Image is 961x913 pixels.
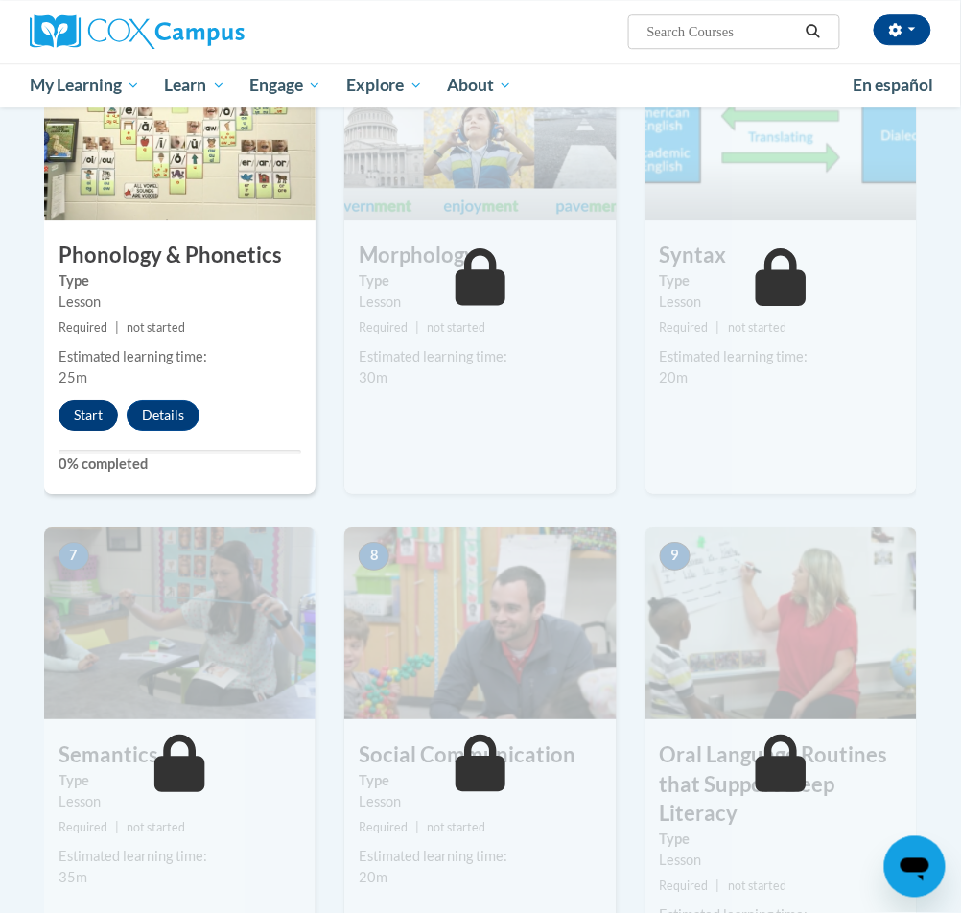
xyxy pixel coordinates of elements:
a: Cox Campus [30,14,311,49]
span: Required [59,320,107,335]
div: Estimated learning time: [660,346,902,367]
span: not started [728,320,786,335]
div: Estimated learning time: [59,846,301,867]
h3: Social Communication [344,740,616,770]
span: 20m [359,869,387,885]
span: | [115,820,119,834]
a: My Learning [17,63,152,107]
span: Engage [249,74,321,97]
a: En español [840,65,946,105]
button: Account Settings [874,14,931,45]
span: Learn [165,74,225,97]
span: not started [127,320,185,335]
span: not started [428,320,486,335]
div: Lesson [59,292,301,313]
h3: Semantics [44,740,316,770]
a: Explore [334,63,435,107]
span: not started [428,820,486,834]
span: | [416,320,420,335]
span: Required [359,320,408,335]
div: Lesson [660,292,902,313]
div: Estimated learning time: [359,346,601,367]
span: | [716,320,720,335]
h3: Oral Language Routines that Support Deep Literacy [645,740,917,829]
img: Course Image [344,527,616,719]
label: Type [660,829,902,850]
h3: Phonology & Phonetics [44,241,316,270]
div: Main menu [15,63,946,107]
div: Estimated learning time: [59,346,301,367]
span: Required [660,320,709,335]
div: Estimated learning time: [359,846,601,867]
img: Course Image [645,527,917,719]
span: 20m [660,369,689,386]
span: | [115,320,119,335]
span: My Learning [30,74,140,97]
span: Explore [346,74,423,97]
img: Course Image [645,28,917,220]
span: Required [359,820,408,834]
div: Lesson [660,850,902,871]
label: Type [359,270,601,292]
span: 30m [359,369,387,386]
span: not started [127,820,185,834]
img: Course Image [44,527,316,719]
span: | [416,820,420,834]
span: 7 [59,542,89,571]
span: 25m [59,369,87,386]
span: 35m [59,869,87,885]
label: Type [59,270,301,292]
div: Lesson [59,791,301,812]
a: Learn [152,63,238,107]
div: Lesson [359,791,601,812]
span: 9 [660,542,691,571]
label: Type [59,770,301,791]
span: En español [853,75,933,95]
a: Engage [237,63,334,107]
label: Type [359,770,601,791]
h3: Syntax [645,241,917,270]
label: 0% completed [59,454,301,475]
button: Start [59,400,118,431]
button: Details [127,400,199,431]
span: Required [59,820,107,834]
label: Type [660,270,902,292]
div: Lesson [359,292,601,313]
span: not started [728,878,786,893]
span: 8 [359,542,389,571]
span: About [447,74,512,97]
span: Required [660,878,709,893]
button: Search [799,20,828,43]
img: Course Image [44,28,316,220]
h3: Morphology [344,241,616,270]
input: Search Courses [645,20,799,43]
a: About [435,63,526,107]
img: Course Image [344,28,616,220]
img: Cox Campus [30,14,245,49]
span: | [716,878,720,893]
iframe: Button to launch messaging window [884,836,946,898]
